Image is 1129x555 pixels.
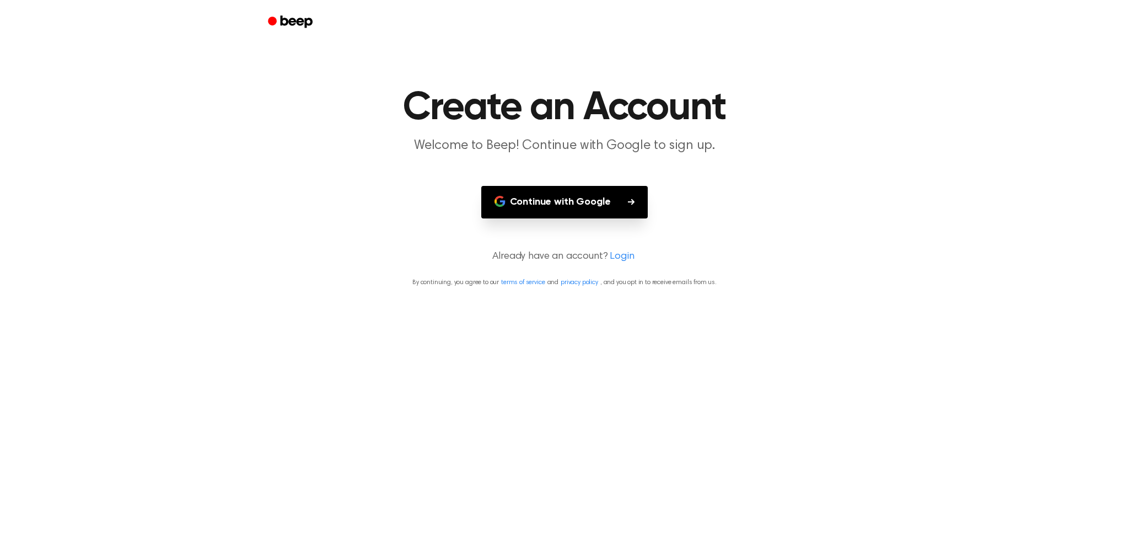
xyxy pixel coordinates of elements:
button: Continue with Google [481,186,648,218]
p: Already have an account? [13,249,1116,264]
a: Beep [260,12,322,33]
a: privacy policy [561,279,598,286]
p: By continuing, you agree to our and , and you opt in to receive emails from us. [13,277,1116,287]
a: terms of service [501,279,545,286]
h1: Create an Account [282,88,847,128]
a: Login [610,249,634,264]
p: Welcome to Beep! Continue with Google to sign up. [353,137,776,155]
